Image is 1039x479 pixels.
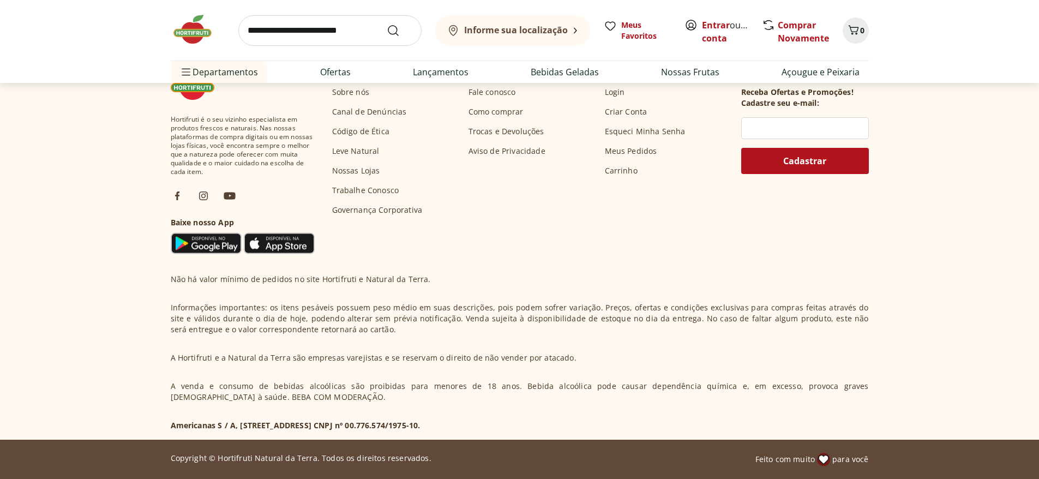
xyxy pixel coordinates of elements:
p: Não há valor mínimo de pedidos no site Hortifruti e Natural da Terra. [171,274,431,285]
a: Canal de Denúncias [332,106,407,117]
p: Informações importantes: os itens pesáveis possuem peso médio em suas descrições, pois podem sofr... [171,302,869,335]
h3: Receba Ofertas e Promoções! [741,87,854,98]
h3: Baixe nosso App [171,217,315,228]
button: Cadastrar [741,148,869,174]
b: Informe sua localização [464,24,568,36]
img: Hortifruti [171,67,225,100]
img: App Store Icon [244,232,315,254]
a: Login [605,87,625,98]
button: Carrinho [843,17,869,44]
a: Governança Corporativa [332,205,423,215]
span: Hortifruti é o seu vizinho especialista em produtos frescos e naturais. Nas nossas plataformas de... [171,115,315,176]
a: Trabalhe Conosco [332,185,399,196]
a: Ofertas [320,65,351,79]
a: Criar conta [702,19,762,44]
img: Hortifruti [171,13,225,46]
span: Departamentos [179,59,258,85]
a: Trocas e Devoluções [469,126,544,137]
a: Código de Ética [332,126,389,137]
a: Carrinho [605,165,638,176]
a: Leve Natural [332,146,380,157]
span: Feito com muito [755,454,815,465]
img: Google Play Icon [171,232,242,254]
span: Meus Favoritos [621,20,671,41]
a: Bebidas Geladas [531,65,599,79]
input: search [238,15,422,46]
a: Meus Favoritos [604,20,671,41]
p: Americanas S / A, [STREET_ADDRESS] CNPJ nº 00.776.574/1975-10. [171,420,421,431]
a: Lançamentos [413,65,469,79]
span: 0 [860,25,864,35]
button: Informe sua localização [435,15,591,46]
button: Menu [179,59,193,85]
button: Submit Search [387,24,413,37]
span: Cadastrar [783,157,826,165]
img: fb [171,189,184,202]
a: Entrar [702,19,730,31]
p: Copyright © Hortifruti Natural da Terra. Todos os direitos reservados. [171,453,431,464]
p: A venda e consumo de bebidas alcoólicas são proibidas para menores de 18 anos. Bebida alcoólica p... [171,381,869,403]
a: Aviso de Privacidade [469,146,545,157]
img: ytb [223,189,236,202]
span: ou [702,19,750,45]
a: Como comprar [469,106,524,117]
p: A Hortifruti e a Natural da Terra são empresas varejistas e se reservam o direito de não vender p... [171,352,576,363]
a: Meus Pedidos [605,146,657,157]
a: Açougue e Peixaria [782,65,860,79]
a: Fale conosco [469,87,516,98]
a: Esqueci Minha Senha [605,126,686,137]
span: para você [832,454,868,465]
a: Sobre nós [332,87,369,98]
a: Criar Conta [605,106,647,117]
img: ig [197,189,210,202]
a: Comprar Novamente [778,19,829,44]
a: Nossas Frutas [661,65,719,79]
h3: Cadastre seu e-mail: [741,98,819,109]
a: Nossas Lojas [332,165,380,176]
